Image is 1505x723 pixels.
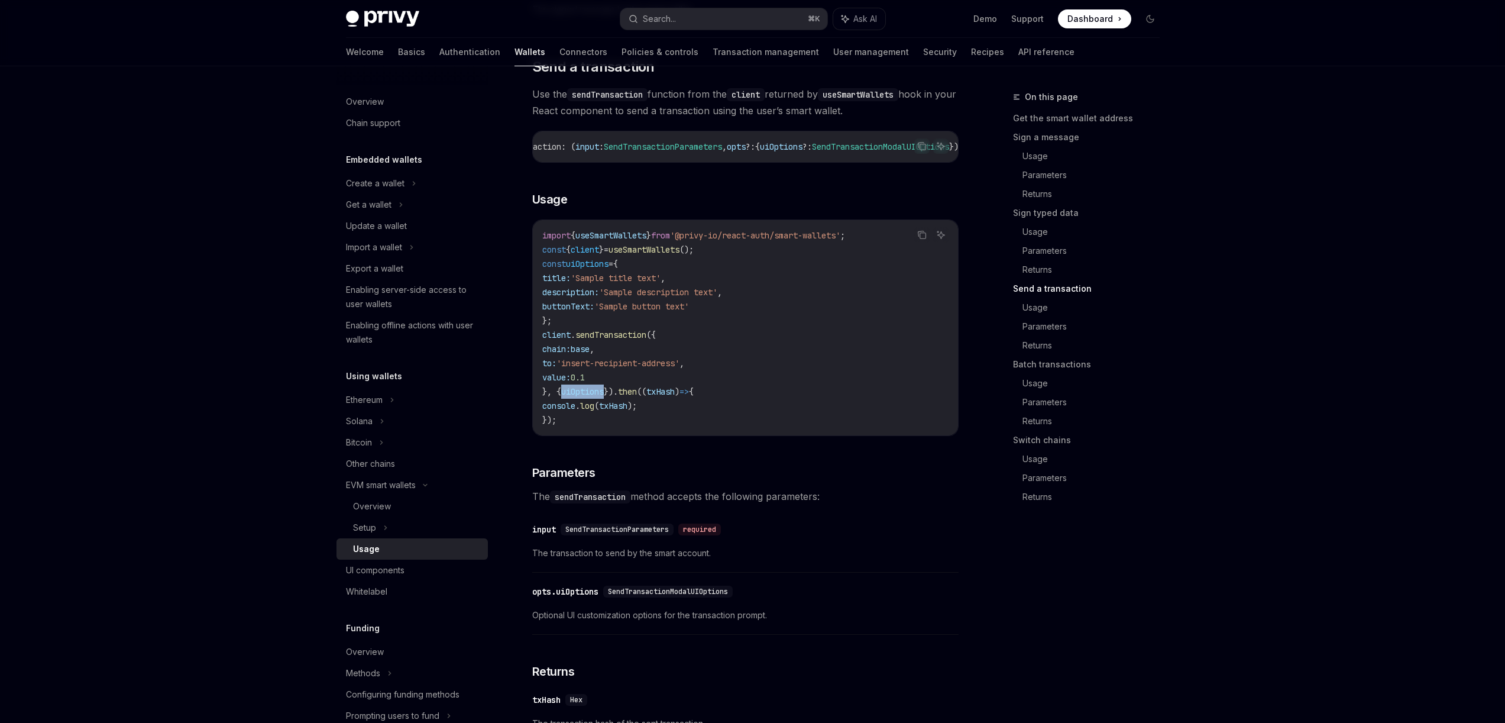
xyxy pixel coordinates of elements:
div: EVM smart wallets [346,478,416,492]
span: The transaction to send by the smart account. [532,546,959,560]
a: Returns [1022,412,1169,431]
span: Usage [532,191,568,208]
span: SendTransactionModalUIOptions [608,587,728,596]
span: (); [679,244,694,255]
a: User management [833,38,909,66]
span: , [661,273,665,283]
a: Support [1011,13,1044,25]
span: log [580,401,594,411]
a: Returns [1022,488,1169,506]
span: opts [727,141,746,152]
code: client [727,88,765,101]
a: Security [923,38,957,66]
div: Search... [643,12,676,26]
span: chain: [542,344,571,354]
div: Whitelabel [346,585,387,599]
a: Overview [336,91,488,112]
span: '@privy-io/react-auth/smart-wallets' [670,230,840,241]
span: 0.1 [571,372,585,383]
button: Ask AI [933,227,949,243]
span: Use the function from the returned by hook in your React component to send a transaction using th... [532,86,959,119]
span: then [618,386,637,397]
span: }); [542,415,556,425]
span: txHash [599,401,627,411]
a: Policies & controls [622,38,698,66]
span: from [651,230,670,241]
span: }, { [542,386,561,397]
a: Parameters [1022,469,1169,488]
a: Wallets [514,38,545,66]
span: } [599,244,604,255]
span: Send a transaction [532,57,655,76]
a: Overview [336,496,488,517]
span: Dashboard [1067,13,1113,25]
a: Dashboard [1058,9,1131,28]
a: Welcome [346,38,384,66]
a: Transaction management [713,38,819,66]
span: { [566,244,571,255]
span: { [571,230,575,241]
div: Prompting users to fund [346,709,439,723]
span: { [755,141,760,152]
a: Parameters [1022,317,1169,336]
a: Parameters [1022,393,1169,412]
div: Overview [353,499,391,514]
span: const [542,244,566,255]
span: ?: [802,141,812,152]
button: Search...⌘K [620,8,827,30]
span: }) [949,141,959,152]
span: , [679,358,684,369]
span: uiOptions [760,141,802,152]
div: Bitcoin [346,435,372,450]
span: console [542,401,575,411]
span: ; [840,230,845,241]
div: Enabling offline actions with user wallets [346,318,481,347]
a: Usage [336,538,488,560]
span: import [542,230,571,241]
div: Overview [346,645,384,659]
span: ⌘ K [808,14,820,24]
a: Basics [398,38,425,66]
button: Ask AI [833,8,885,30]
span: : [599,141,604,152]
span: SendTransactionParameters [565,525,669,534]
span: client [571,244,599,255]
code: sendTransaction [567,88,648,101]
span: input [575,141,599,152]
div: Get a wallet [346,198,391,212]
img: dark logo [346,11,419,27]
a: API reference [1018,38,1074,66]
a: Sign typed data [1013,204,1169,222]
div: Chain support [346,116,400,130]
span: uiOptions [561,386,604,397]
a: Switch chains [1013,431,1169,450]
h5: Embedded wallets [346,153,422,167]
div: Methods [346,666,380,680]
span: client [542,330,571,340]
span: 'Sample button text' [594,301,689,312]
span: uiOptions [566,259,609,269]
div: Ethereum [346,393,383,407]
span: , [717,287,722,298]
a: Parameters [1022,166,1169,185]
span: Ask AI [853,13,877,25]
a: Usage [1022,222,1169,241]
div: Configuring funding methods [346,688,459,702]
a: Returns [1022,260,1169,279]
code: sendTransaction [550,490,630,503]
span: to: [542,358,556,369]
span: const [542,259,566,269]
span: , [722,141,727,152]
span: Returns [532,663,575,680]
span: : ( [561,141,575,152]
span: buttonText: [542,301,594,312]
span: } [646,230,651,241]
button: Toggle dark mode [1141,9,1160,28]
a: Update a wallet [336,215,488,237]
span: description: [542,287,599,298]
a: UI components [336,560,488,581]
span: ); [627,401,637,411]
span: = [609,259,613,269]
span: SendTransactionParameters [604,141,722,152]
a: Enabling server-side access to user wallets [336,279,488,315]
